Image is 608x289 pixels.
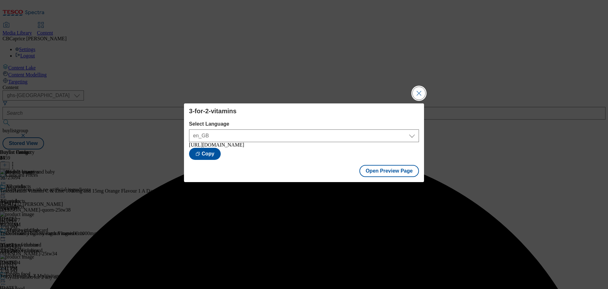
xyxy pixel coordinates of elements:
div: Modal [184,103,424,182]
div: [URL][DOMAIN_NAME] [189,142,419,148]
button: Open Preview Page [359,165,419,177]
label: Select Language [189,121,419,127]
h4: 3-for-2-vitamins [189,107,419,115]
button: Copy [189,148,221,160]
button: Close Modal [413,87,425,100]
